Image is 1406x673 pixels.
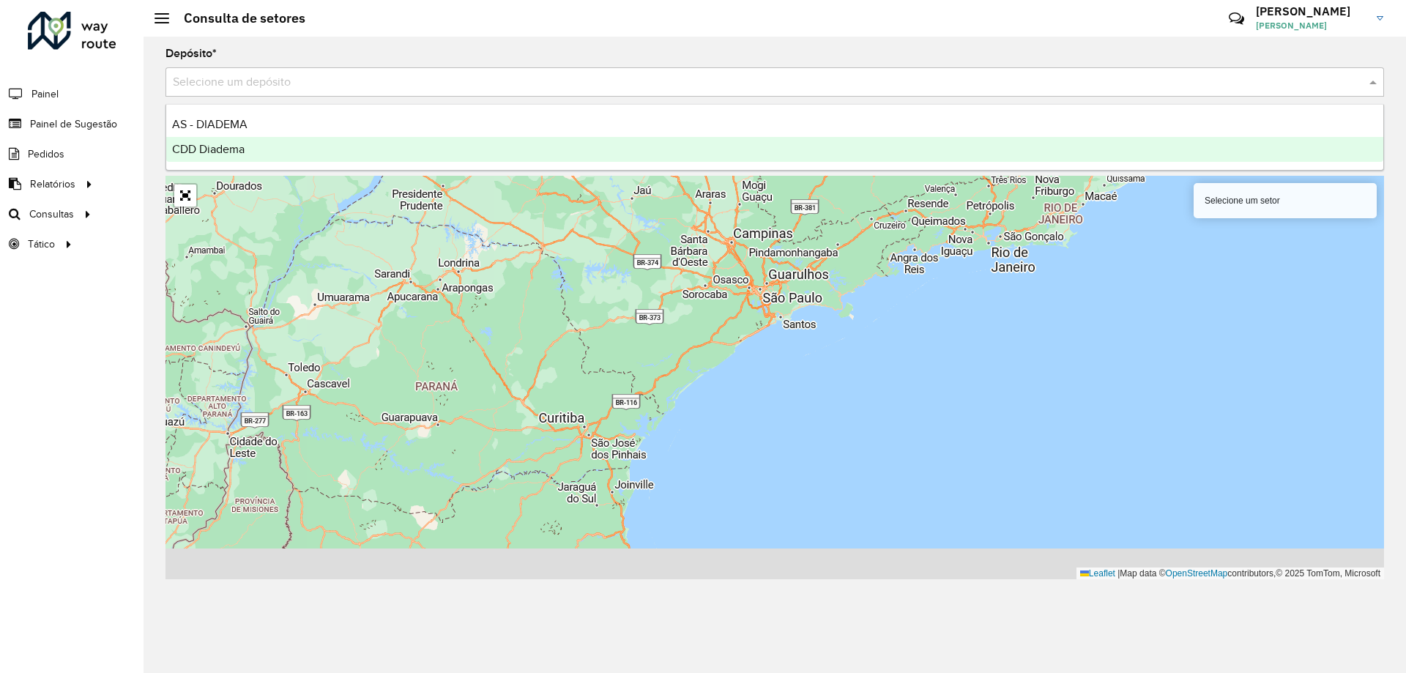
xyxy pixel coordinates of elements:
span: Relatórios [30,176,75,192]
a: Abrir mapa em tela cheia [174,185,196,207]
span: CDD Diadema [172,143,245,155]
span: Consultas [29,207,74,222]
span: Tático [28,237,55,252]
span: Painel [31,86,59,102]
span: [PERSON_NAME] [1256,19,1366,32]
label: Depósito [165,45,217,62]
div: Selecione um setor [1194,183,1377,218]
a: Leaflet [1080,568,1115,579]
h3: [PERSON_NAME] [1256,4,1366,18]
a: OpenStreetMap [1166,568,1228,579]
div: Map data © contributors,© 2025 TomTom, Microsoft [1076,568,1384,580]
span: Pedidos [28,146,64,162]
span: AS - DIADEMA [172,118,248,130]
h2: Consulta de setores [169,10,305,26]
span: Painel de Sugestão [30,116,117,132]
ng-dropdown-panel: Options list [165,104,1384,171]
a: Contato Rápido [1221,3,1252,34]
span: | [1117,568,1120,579]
